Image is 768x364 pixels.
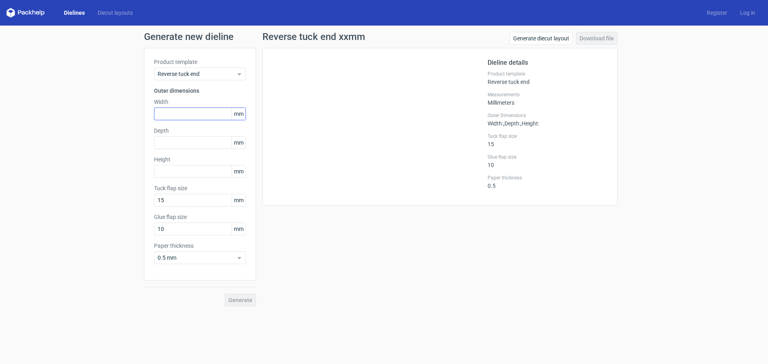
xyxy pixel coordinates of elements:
span: mm [232,223,246,235]
label: Product template [488,71,608,77]
label: Glue flap size [154,213,246,221]
label: Tuck flap size [154,184,246,192]
h3: Outer dimensions [154,87,246,95]
a: Register [700,9,734,17]
h2: Dieline details [488,58,608,68]
div: Millimeters [488,91,608,106]
label: Product template [154,58,246,66]
a: Dielines [58,9,91,17]
label: Tuck flap size [488,133,608,139]
label: Depth [154,127,246,135]
a: Log in [734,9,762,17]
label: Paper thickness [488,175,608,181]
a: Generate diecut layout [510,32,573,45]
label: Measurements [488,91,608,98]
div: 15 [488,133,608,147]
div: Reverse tuck end [488,71,608,85]
span: mm [232,165,246,177]
label: Width [154,98,246,106]
label: Height [154,155,246,163]
span: Reverse tuck end [158,70,236,78]
a: Diecut layouts [91,9,139,17]
div: 10 [488,154,608,168]
label: Glue flap size [488,154,608,160]
span: Width : [488,120,503,127]
div: 0.5 [488,175,608,189]
span: mm [232,194,246,206]
h1: Generate new dieline [144,32,624,42]
h1: Reverse tuck end xxmm [262,32,365,42]
span: 0.5 mm [158,254,236,262]
label: Outer Dimensions [488,112,608,119]
span: mm [232,137,246,149]
span: , Height : [520,120,539,127]
span: mm [232,108,246,120]
label: Paper thickness [154,242,246,250]
span: , Depth : [503,120,520,127]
